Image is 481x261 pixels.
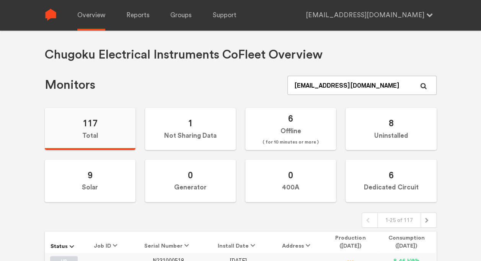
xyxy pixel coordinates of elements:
[287,76,436,95] input: Serial Number, job ID, name, address
[346,108,436,150] label: Uninstalled
[88,170,93,181] span: 9
[388,170,393,181] span: 6
[45,77,95,93] h1: Monitors
[388,117,393,129] span: 8
[377,232,437,253] th: Consumption ([DATE])
[245,160,336,202] label: 400A
[205,232,271,253] th: Install Date
[288,113,293,124] span: 6
[188,170,193,181] span: 0
[45,160,135,202] label: Solar
[263,138,319,147] span: ( for 10 minutes or more )
[271,232,324,253] th: Address
[83,232,131,253] th: Job ID
[145,160,236,202] label: Generator
[83,117,98,129] span: 117
[245,108,336,150] label: Offline
[45,108,135,150] label: Total
[131,232,205,253] th: Serial Number
[377,213,421,227] div: 1-25 of 117
[45,232,83,253] th: Status
[288,170,293,181] span: 0
[188,117,193,129] span: 1
[45,9,57,21] img: Sense Logo
[346,160,436,202] label: Dedicated Circuit
[324,232,377,253] th: Production ([DATE])
[45,47,323,63] h1: Chugoku Electrical Instruments Co Fleet Overview
[145,108,236,150] label: Not Sharing Data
